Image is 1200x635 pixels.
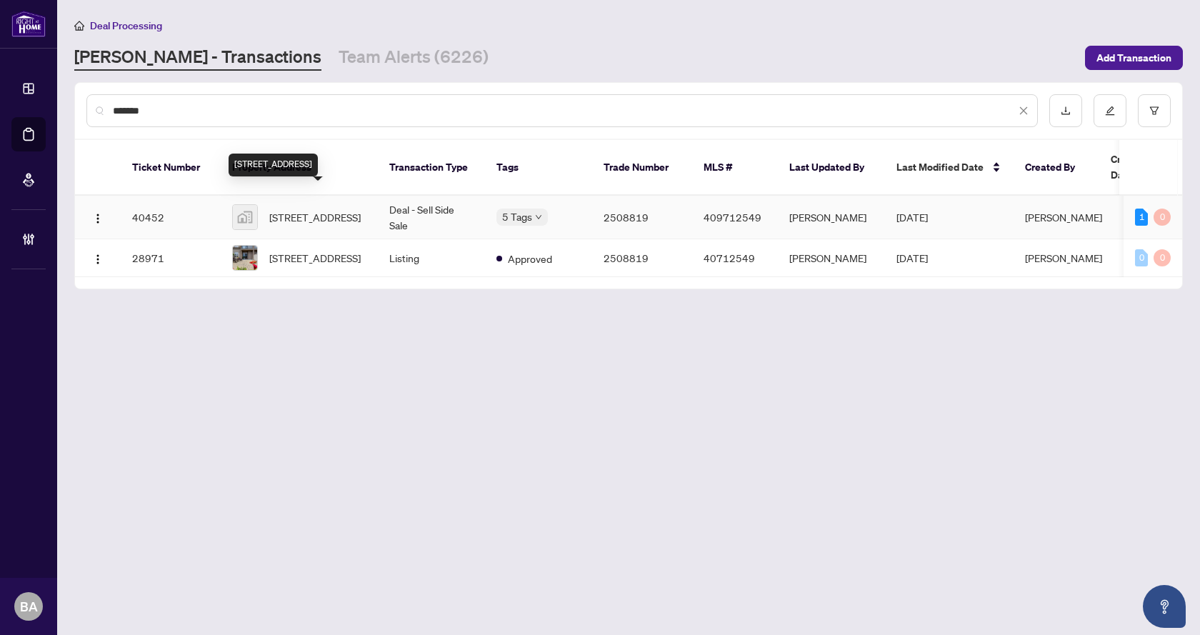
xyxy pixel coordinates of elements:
[121,239,221,277] td: 28971
[778,196,885,239] td: [PERSON_NAME]
[86,246,109,269] button: Logo
[378,239,485,277] td: Listing
[121,196,221,239] td: 40452
[90,19,162,32] span: Deal Processing
[92,213,104,224] img: Logo
[778,140,885,196] th: Last Updated By
[1135,209,1148,226] div: 1
[1019,106,1029,116] span: close
[233,246,257,270] img: thumbnail-img
[1025,251,1102,264] span: [PERSON_NAME]
[704,211,761,224] span: 409712549
[896,251,928,264] span: [DATE]
[1135,249,1148,266] div: 0
[86,206,109,229] button: Logo
[1154,209,1171,226] div: 0
[1049,94,1082,127] button: download
[269,209,361,225] span: [STREET_ADDRESS]
[1099,140,1199,196] th: Created Date
[1061,106,1071,116] span: download
[1025,211,1102,224] span: [PERSON_NAME]
[535,214,542,221] span: down
[692,140,778,196] th: MLS #
[592,196,692,239] td: 2508819
[508,251,552,266] span: Approved
[704,251,755,264] span: 40712549
[1014,140,1099,196] th: Created By
[1138,94,1171,127] button: filter
[592,140,692,196] th: Trade Number
[1105,106,1115,116] span: edit
[896,159,984,175] span: Last Modified Date
[1085,46,1183,70] button: Add Transaction
[885,140,1014,196] th: Last Modified Date
[1154,249,1171,266] div: 0
[1143,585,1186,628] button: Open asap
[502,209,532,225] span: 5 Tags
[1149,106,1159,116] span: filter
[592,239,692,277] td: 2508819
[11,11,46,37] img: logo
[92,254,104,265] img: Logo
[233,205,257,229] img: thumbnail-img
[20,596,38,616] span: BA
[339,45,489,71] a: Team Alerts (6226)
[1111,151,1171,183] span: Created Date
[74,45,321,71] a: [PERSON_NAME] - Transactions
[229,154,318,176] div: [STREET_ADDRESS]
[778,239,885,277] td: [PERSON_NAME]
[121,140,221,196] th: Ticket Number
[221,140,378,196] th: Property Address
[1094,94,1126,127] button: edit
[896,211,928,224] span: [DATE]
[378,196,485,239] td: Deal - Sell Side Sale
[485,140,592,196] th: Tags
[74,21,84,31] span: home
[269,250,361,266] span: [STREET_ADDRESS]
[1096,46,1171,69] span: Add Transaction
[378,140,485,196] th: Transaction Type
